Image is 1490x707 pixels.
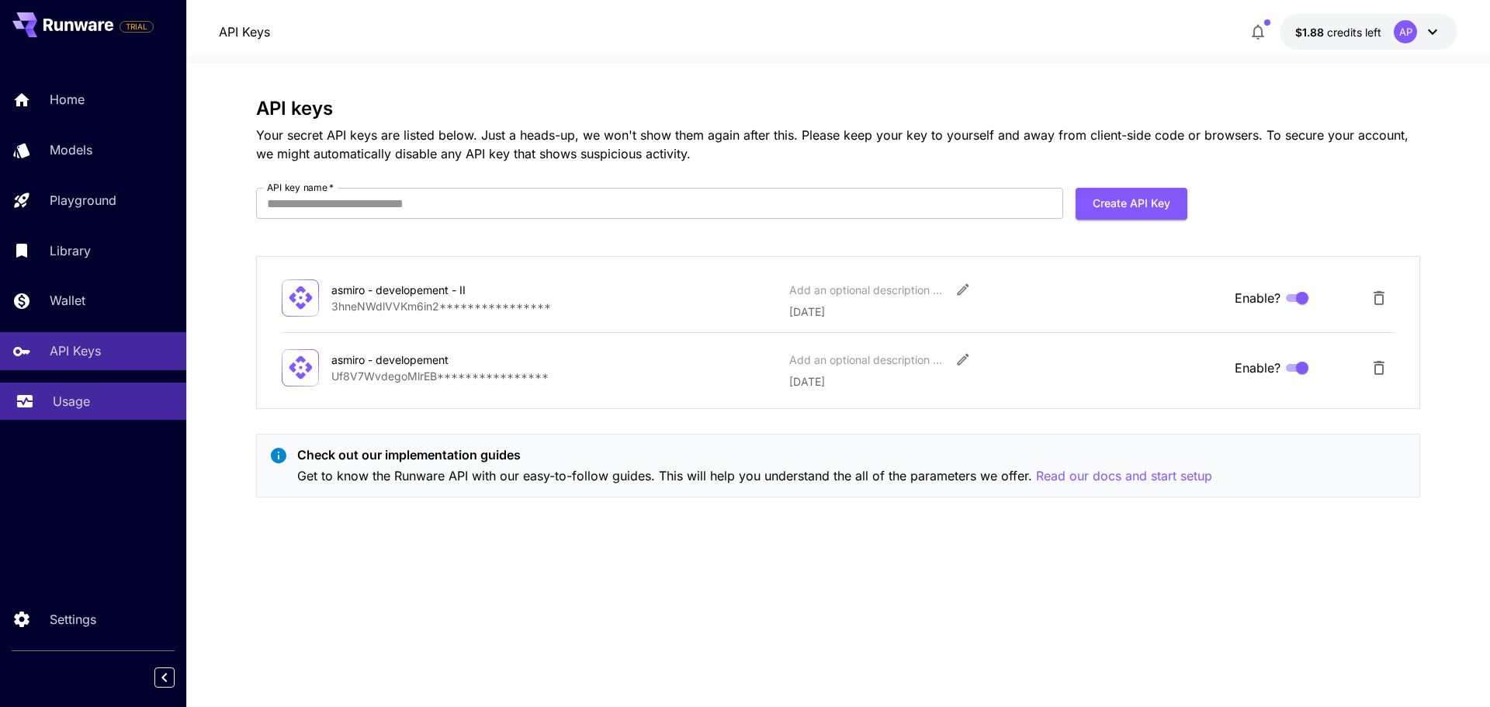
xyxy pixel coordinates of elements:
div: Collapse sidebar [166,664,186,691]
div: $1.8763 [1295,24,1381,40]
span: $1.88 [1295,26,1327,39]
button: Collapse sidebar [154,667,175,688]
div: AP [1394,20,1417,43]
span: credits left [1327,26,1381,39]
p: Library [50,241,91,260]
span: Add your payment card to enable full platform functionality. [120,17,154,36]
p: Models [50,140,92,159]
p: API Keys [50,341,101,360]
a: API Keys [219,23,270,41]
button: $1.8763AP [1280,14,1457,50]
p: Usage [53,392,90,411]
p: Settings [50,610,96,629]
p: Wallet [50,291,85,310]
label: API key name [267,181,334,194]
span: TRIAL [120,21,153,33]
p: Playground [50,191,116,210]
nav: breadcrumb [219,23,270,41]
p: Home [50,90,85,109]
